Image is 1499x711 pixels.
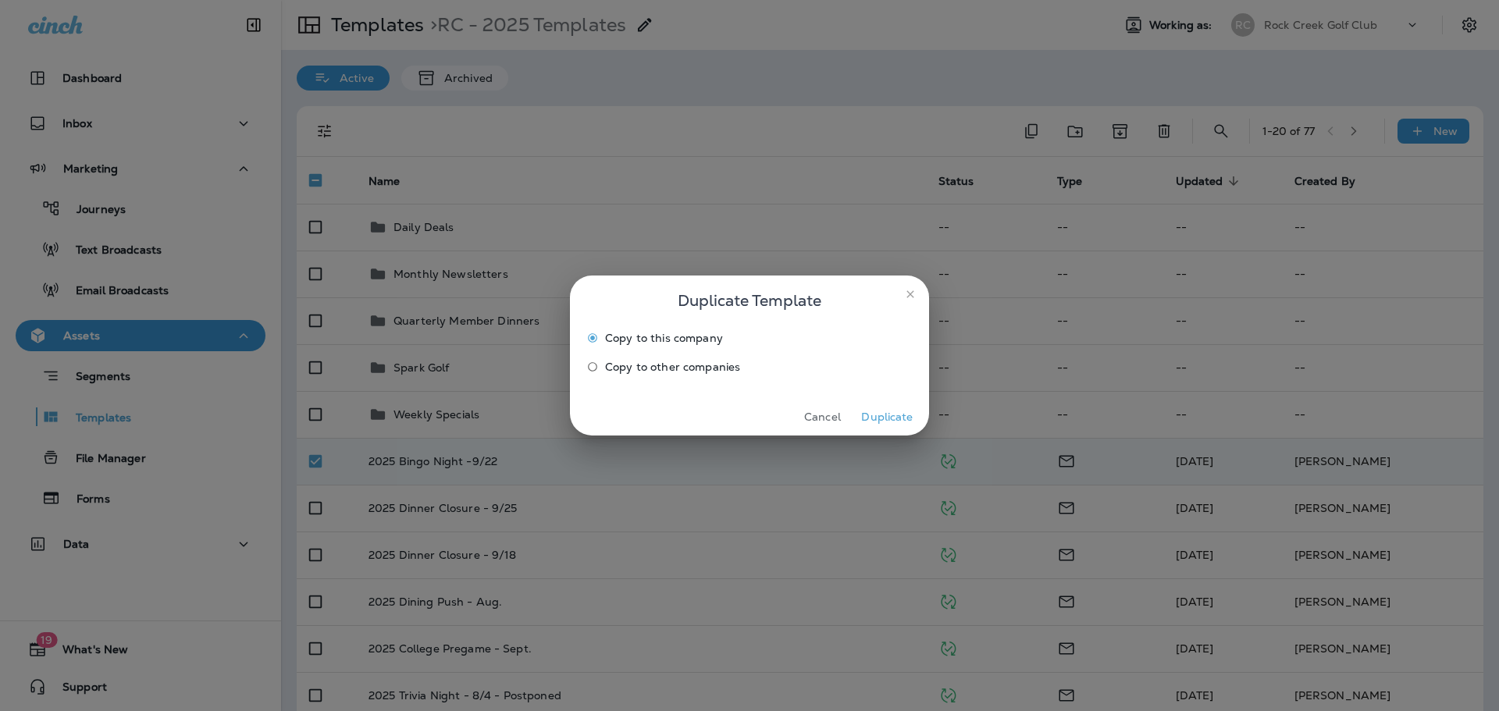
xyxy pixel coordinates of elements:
button: close [898,282,923,307]
span: Duplicate Template [678,288,821,313]
button: Duplicate [858,405,917,429]
span: Copy to this company [605,332,723,344]
span: Copy to other companies [605,361,740,373]
button: Cancel [793,405,852,429]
